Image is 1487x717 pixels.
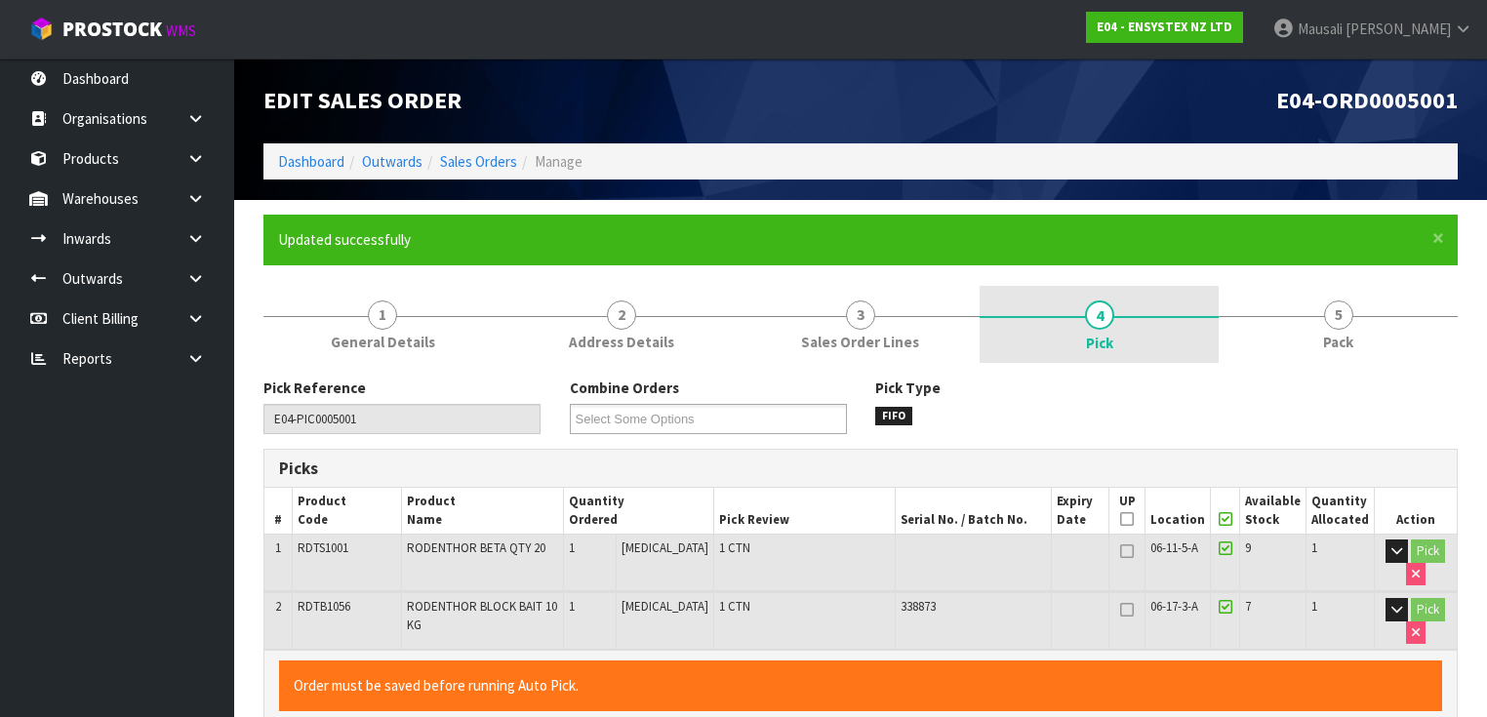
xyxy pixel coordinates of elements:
a: Dashboard [278,152,344,171]
span: 1 CTN [719,539,750,556]
span: RODENTHOR BETA QTY 20 [407,539,545,556]
span: Sales Order Lines [801,332,919,352]
span: 1 CTN [719,598,750,615]
span: FIFO [875,407,912,426]
a: E04 - ENSYSTEX NZ LTD [1086,12,1243,43]
span: 06-11-5-A [1150,539,1198,556]
span: 3 [846,300,875,330]
span: RDTS1001 [298,539,348,556]
span: ProStock [62,17,162,42]
span: Address Details [569,332,674,352]
span: 5 [1324,300,1353,330]
th: Location [1145,488,1211,534]
a: Outwards [362,152,422,171]
span: E04-ORD0005001 [1276,85,1458,115]
th: Quantity Allocated [1306,488,1374,534]
span: RDTB1056 [298,598,350,615]
span: 4 [1085,300,1114,330]
th: Action [1374,488,1457,534]
span: Edit Sales Order [263,85,462,115]
th: Pick Review [713,488,895,534]
span: 1 [1311,539,1317,556]
th: Serial No. / Batch No. [896,488,1052,534]
span: 1 [1311,598,1317,615]
span: 1 [569,598,575,615]
th: # [264,488,292,534]
div: Order must be saved before running Auto Pick. [279,660,1442,710]
th: Product Name [402,488,564,534]
span: 2 [275,598,281,615]
a: Sales Orders [440,152,517,171]
th: Available Stock [1239,488,1306,534]
th: Expiry Date [1052,488,1109,534]
span: Manage [535,152,583,171]
strong: E04 - ENSYSTEX NZ LTD [1097,19,1232,35]
th: UP [1109,488,1145,534]
span: [MEDICAL_DATA] [622,598,708,615]
th: Quantity Ordered [564,488,714,534]
span: × [1432,224,1444,252]
span: General Details [331,332,435,352]
span: Mausali [1298,20,1343,38]
button: Pick [1411,539,1445,563]
span: Pick [1086,333,1113,353]
label: Combine Orders [570,378,679,398]
span: [PERSON_NAME] [1346,20,1451,38]
small: WMS [166,21,196,40]
span: 06-17-3-A [1150,598,1198,615]
h3: Picks [279,459,846,478]
button: Pick [1411,598,1445,621]
span: RODENTHOR BLOCK BAIT 10 KG [407,598,557,632]
span: 2 [607,300,636,330]
span: 1 [275,539,281,556]
span: 338873 [901,598,936,615]
span: Pack [1323,332,1353,352]
span: 1 [569,539,575,556]
img: cube-alt.png [29,17,54,41]
th: Product Code [292,488,401,534]
label: Pick Type [875,378,941,398]
span: 7 [1245,598,1251,615]
label: Pick Reference [263,378,366,398]
span: 9 [1245,539,1251,556]
span: Updated successfully [278,230,411,249]
span: [MEDICAL_DATA] [622,539,708,556]
span: 1 [368,300,397,330]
